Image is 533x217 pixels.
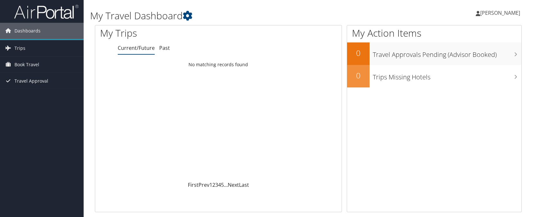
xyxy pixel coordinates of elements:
h1: My Action Items [347,26,521,40]
a: Last [239,181,249,188]
td: No matching records found [95,59,342,70]
span: [PERSON_NAME] [480,9,520,16]
a: 2 [212,181,215,188]
a: 4 [218,181,221,188]
a: 1 [209,181,212,188]
h3: Travel Approvals Pending (Advisor Booked) [373,47,521,59]
a: 0Trips Missing Hotels [347,65,521,87]
a: Next [228,181,239,188]
a: 0Travel Approvals Pending (Advisor Booked) [347,42,521,65]
h2: 0 [347,48,370,59]
span: Travel Approval [14,73,48,89]
h1: My Trips [100,26,234,40]
a: Prev [198,181,209,188]
a: First [188,181,198,188]
a: Past [159,44,170,51]
a: 5 [221,181,224,188]
span: Book Travel [14,57,39,73]
a: 3 [215,181,218,188]
h3: Trips Missing Hotels [373,69,521,82]
img: airportal-logo.png [14,4,78,19]
span: Dashboards [14,23,41,39]
a: [PERSON_NAME] [476,3,527,23]
a: Current/Future [118,44,155,51]
span: Trips [14,40,25,56]
h2: 0 [347,70,370,81]
span: … [224,181,228,188]
h1: My Travel Dashboard [90,9,381,23]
